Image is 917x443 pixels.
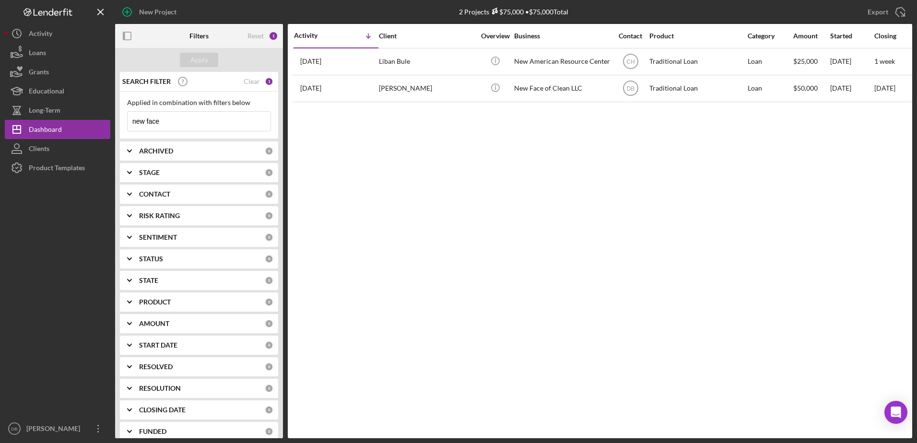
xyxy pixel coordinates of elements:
[29,82,64,103] div: Educational
[265,427,273,436] div: 0
[29,24,52,46] div: Activity
[29,62,49,84] div: Grants
[626,58,635,65] text: CH
[748,32,792,40] div: Category
[115,2,186,22] button: New Project
[5,120,110,139] button: Dashboard
[300,58,321,65] time: 2025-08-08 18:46
[11,426,17,431] text: DB
[139,169,160,176] b: STAGE
[793,57,818,65] span: $25,000
[612,32,648,40] div: Contact
[139,147,173,155] b: ARCHIVED
[5,62,110,82] button: Grants
[5,24,110,43] button: Activity
[269,31,278,41] div: 1
[5,158,110,177] button: Product Templates
[265,341,273,350] div: 0
[793,84,818,92] span: $50,000
[139,341,177,349] b: START DATE
[265,276,273,285] div: 0
[189,32,209,40] b: Filters
[748,49,792,74] div: Loan
[265,211,273,220] div: 0
[830,49,873,74] div: [DATE]
[29,43,46,65] div: Loans
[265,77,273,86] div: 1
[874,57,895,65] time: 1 week
[29,120,62,141] div: Dashboard
[29,101,60,122] div: Long-Term
[265,255,273,263] div: 0
[265,233,273,242] div: 0
[247,32,264,40] div: Reset
[300,84,321,92] time: 2025-07-16 19:30
[265,298,273,306] div: 0
[265,168,273,177] div: 0
[5,101,110,120] button: Long-Term
[180,53,218,67] button: Apply
[139,190,170,198] b: CONTACT
[265,362,273,371] div: 0
[477,32,513,40] div: Overview
[489,8,524,16] div: $75,000
[122,78,171,85] b: SEARCH FILTER
[294,32,336,39] div: Activity
[874,84,895,92] time: [DATE]
[139,385,181,392] b: RESOLUTION
[139,320,169,327] b: AMOUNT
[29,139,49,161] div: Clients
[29,158,85,180] div: Product Templates
[514,49,610,74] div: New American Resource Center
[127,99,271,106] div: Applied in combination with filters below
[5,139,110,158] button: Clients
[884,401,907,424] div: Open Intercom Messenger
[139,2,176,22] div: New Project
[5,419,110,438] button: DB[PERSON_NAME]
[139,212,180,220] b: RISK RATING
[649,49,745,74] div: Traditional Loan
[514,32,610,40] div: Business
[830,32,873,40] div: Started
[748,76,792,101] div: Loan
[139,233,177,241] b: SENTIMENT
[265,147,273,155] div: 0
[139,363,173,371] b: RESOLVED
[139,277,158,284] b: STATE
[868,2,888,22] div: Export
[139,255,163,263] b: STATUS
[190,53,208,67] div: Apply
[139,428,166,435] b: FUNDED
[24,419,86,441] div: [PERSON_NAME]
[379,49,475,74] div: Liban Bule
[626,85,635,92] text: DB
[265,190,273,198] div: 0
[5,82,110,101] button: Educational
[265,384,273,393] div: 0
[649,32,745,40] div: Product
[830,76,873,101] div: [DATE]
[379,76,475,101] div: [PERSON_NAME]
[265,406,273,414] div: 0
[514,76,610,101] div: New Face of Clean LLC
[459,8,568,16] div: 2 Projects • $75,000 Total
[139,406,186,414] b: CLOSING DATE
[265,319,273,328] div: 0
[5,43,110,62] button: Loans
[244,78,260,85] div: Clear
[793,32,829,40] div: Amount
[649,76,745,101] div: Traditional Loan
[139,298,171,306] b: PRODUCT
[858,2,912,22] button: Export
[379,32,475,40] div: Client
